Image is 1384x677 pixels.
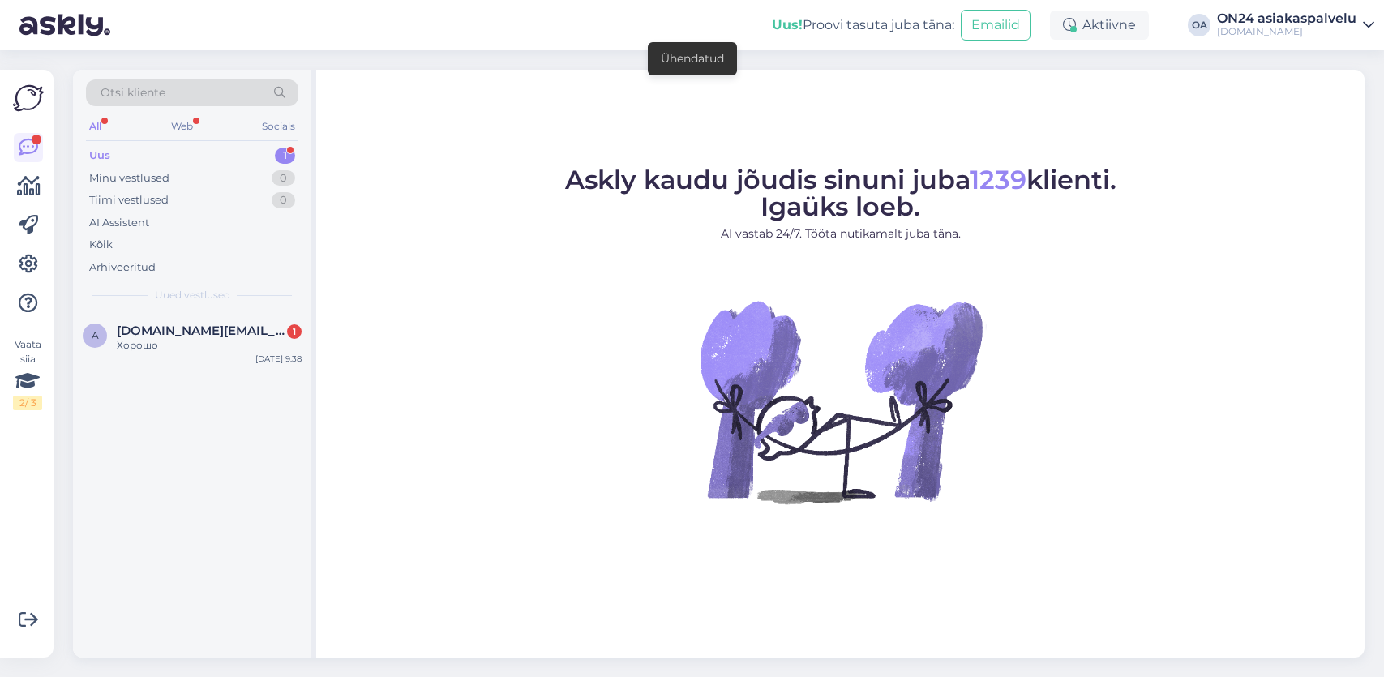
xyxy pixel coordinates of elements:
[772,17,803,32] b: Uus!
[1188,14,1210,36] div: OA
[89,148,110,164] div: Uus
[565,164,1116,222] span: Askly kaudu jõudis sinuni juba klienti. Igaüks loeb.
[1050,11,1149,40] div: Aktiivne
[101,84,165,101] span: Otsi kliente
[255,353,302,365] div: [DATE] 9:38
[287,324,302,339] div: 1
[272,192,295,208] div: 0
[695,255,987,547] img: No Chat active
[13,83,44,114] img: Askly Logo
[661,50,724,67] div: Ühendatud
[275,148,295,164] div: 1
[961,10,1031,41] button: Emailid
[1217,25,1356,38] div: [DOMAIN_NAME]
[272,170,295,186] div: 0
[89,237,113,253] div: Kõik
[13,337,42,410] div: Vaata siia
[89,259,156,276] div: Arhiveeritud
[13,396,42,410] div: 2 / 3
[117,324,285,338] span: aks.xxx@hotmail.com
[772,15,954,35] div: Proovi tasuta juba täna:
[565,225,1116,242] p: AI vastab 24/7. Tööta nutikamalt juba täna.
[86,116,105,137] div: All
[89,215,149,231] div: AI Assistent
[1217,12,1374,38] a: ON24 asiakaspalvelu[DOMAIN_NAME]
[89,170,169,186] div: Minu vestlused
[89,192,169,208] div: Tiimi vestlused
[259,116,298,137] div: Socials
[92,329,99,341] span: a
[1217,12,1356,25] div: ON24 asiakaspalvelu
[168,116,196,137] div: Web
[155,288,230,302] span: Uued vestlused
[117,338,302,353] div: Хорошо
[970,164,1026,195] span: 1239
